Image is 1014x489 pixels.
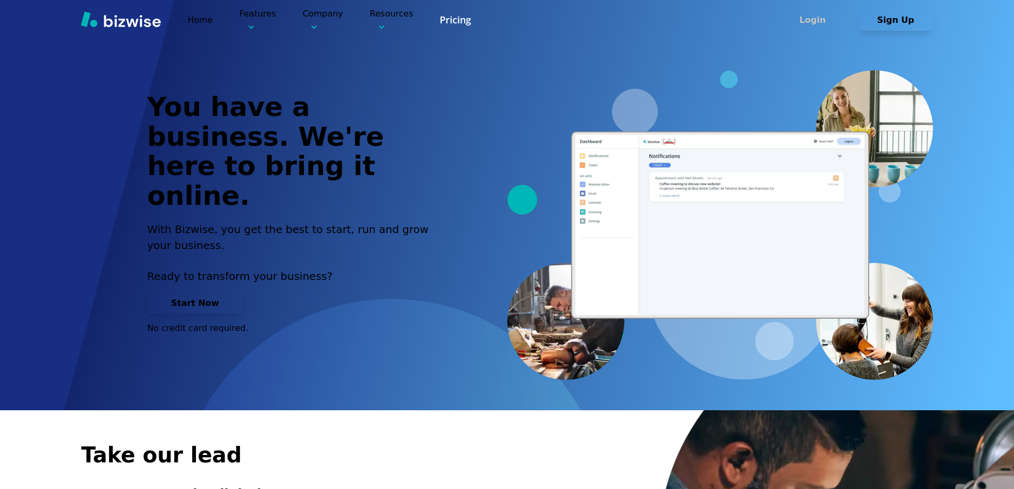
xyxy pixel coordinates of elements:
[147,268,441,284] p: Ready to transform your business?
[147,93,441,211] h1: You have a business. We're here to bring it online.
[147,322,441,334] p: No credit card required.
[859,15,933,25] a: Sign Up
[147,293,243,314] button: Start Now
[81,441,879,469] h2: Take our lead
[147,298,243,308] a: Start Now
[859,10,933,31] button: Sign Up
[81,11,161,27] img: Bizwise Logo
[370,7,414,32] p: Resources
[776,10,850,31] button: Login
[147,221,441,253] h2: With Bizwise, you get the best to start, run and grow your business.
[240,7,276,32] p: Features
[302,7,343,32] p: Company
[776,15,859,25] a: Login
[187,15,212,25] a: Home
[440,13,471,27] a: Pricing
